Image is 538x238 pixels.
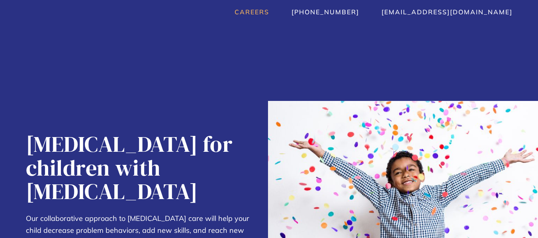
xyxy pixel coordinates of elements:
a: [PHONE_NUMBER] [291,8,359,16]
a: Careers [235,8,269,16]
h1: [MEDICAL_DATA] for children with [MEDICAL_DATA] [26,132,260,203]
a: home [26,22,78,40]
a: [EMAIL_ADDRESS][DOMAIN_NAME] [381,8,513,16]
